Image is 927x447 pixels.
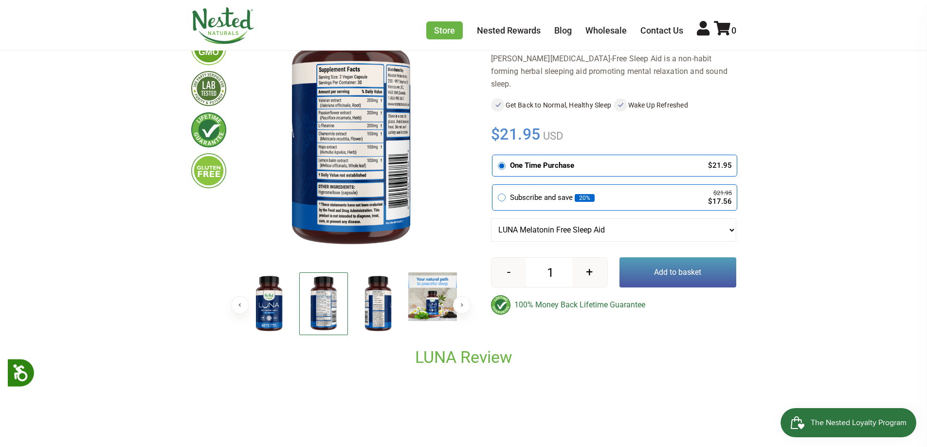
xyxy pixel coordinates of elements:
[245,347,683,368] h2: LUNA Review
[491,98,614,112] li: Get Back to Normal, Healthy Sleep
[731,25,736,36] span: 0
[477,25,541,36] a: Nested Rewards
[714,25,736,36] a: 0
[191,153,226,188] img: glutenfree
[491,295,510,315] img: badge-lifetimeguarantee-color.svg
[191,71,226,106] img: thirdpartytested
[541,130,563,142] span: USD
[614,98,736,112] li: Wake Up Refreshed
[585,25,627,36] a: Wholesale
[491,124,541,145] span: $21.95
[191,7,254,44] img: Nested Naturals
[453,296,471,314] button: Next
[619,257,736,287] button: Add to basket
[640,25,683,36] a: Contact Us
[191,112,226,147] img: lifetimeguarantee
[354,272,402,336] img: LUNA Melatonin Free Sleep Aid
[491,295,736,315] div: 100% Money Back Lifetime Guarantee
[554,25,572,36] a: Blog
[231,296,249,314] button: Previous
[491,258,526,287] button: -
[491,53,736,90] div: [PERSON_NAME][MEDICAL_DATA]-Free Sleep Aid is a non-habit forming herbal sleeping aid promoting m...
[408,272,457,321] img: LUNA Melatonin Free Sleep Aid
[572,258,607,287] button: +
[781,408,917,437] iframe: Button to open loyalty program pop-up
[426,21,463,39] a: Store
[299,272,348,335] img: LUNA Melatonin Free Sleep Aid
[245,272,293,336] img: LUNA Melatonin Free Sleep Aid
